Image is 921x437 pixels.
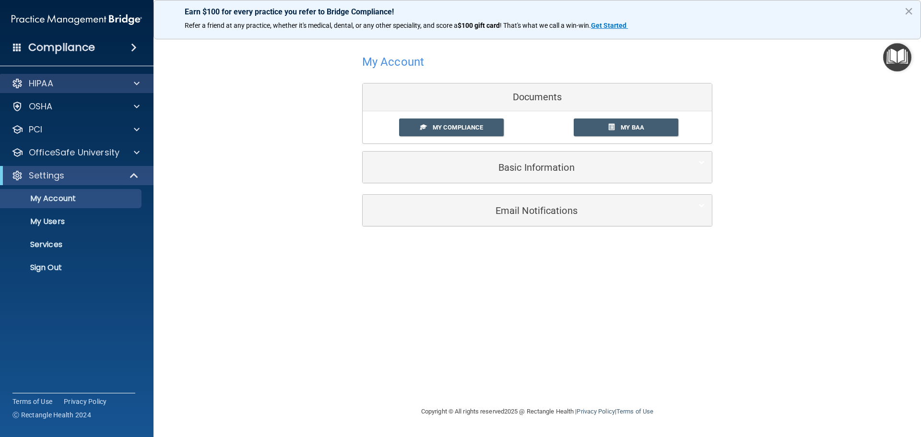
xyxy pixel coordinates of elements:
h5: Basic Information [370,162,675,173]
p: My Users [6,217,137,226]
span: My Compliance [433,124,483,131]
a: Terms of Use [616,408,653,415]
p: Settings [29,170,64,181]
a: Privacy Policy [577,408,614,415]
p: PCI [29,124,42,135]
p: HIPAA [29,78,53,89]
span: My BAA [621,124,644,131]
strong: Get Started [591,22,626,29]
a: Get Started [591,22,628,29]
p: Services [6,240,137,249]
span: Refer a friend at any practice, whether it's medical, dental, or any other speciality, and score a [185,22,458,29]
a: OfficeSafe University [12,147,140,158]
strong: $100 gift card [458,22,500,29]
img: PMB logo [12,10,142,29]
div: Documents [363,83,712,111]
a: Terms of Use [12,397,52,406]
a: Basic Information [370,156,705,178]
p: OfficeSafe University [29,147,119,158]
button: Close [904,3,913,19]
a: Privacy Policy [64,397,107,406]
span: ! That's what we call a win-win. [500,22,591,29]
span: Ⓒ Rectangle Health 2024 [12,410,91,420]
button: Open Resource Center [883,43,911,71]
p: My Account [6,194,137,203]
h5: Email Notifications [370,205,675,216]
a: PCI [12,124,140,135]
a: Email Notifications [370,200,705,221]
h4: My Account [362,56,424,68]
a: Settings [12,170,139,181]
a: OSHA [12,101,140,112]
p: OSHA [29,101,53,112]
a: HIPAA [12,78,140,89]
h4: Compliance [28,41,95,54]
p: Sign Out [6,263,137,272]
p: Earn $100 for every practice you refer to Bridge Compliance! [185,7,890,16]
div: Copyright © All rights reserved 2025 @ Rectangle Health | | [362,396,712,427]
